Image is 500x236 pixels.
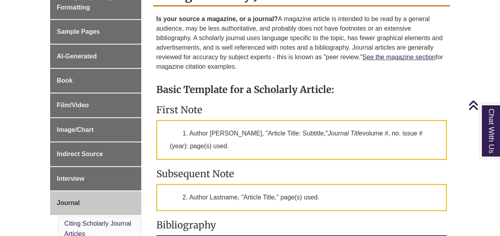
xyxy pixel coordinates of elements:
[156,219,447,231] h3: Bibliography
[50,142,141,166] a: Indirect Source
[156,15,278,22] strong: Is your source a magazine, or a journal?
[50,118,141,142] a: Image/Chart
[328,130,362,137] em: Journal Title
[57,175,84,182] span: Interview
[57,77,73,84] span: Book
[50,191,141,215] a: Journal
[57,151,103,157] span: Indirect Source
[156,104,447,116] h3: First Note
[362,54,436,60] a: See the magazine section
[156,168,447,180] h3: Subsequent Note
[156,184,447,211] p: 2. Author Lastname, "Article Title," page(s) used.
[50,69,141,93] a: Book
[57,126,93,133] span: Image/Chart
[57,28,100,35] span: Sample Pages
[50,167,141,191] a: Interview
[156,14,447,72] p: A magazine article is intended to be read by a general audience, may be less authoritative, and p...
[50,93,141,117] a: Film/Video
[156,120,447,160] p: 1. Author [PERSON_NAME], "Article Title: Subtitle," volume #, no. issue # (year): page(s) used.
[468,100,498,110] a: Back to Top
[57,199,80,206] span: Journal
[57,53,97,60] span: AI-Generated
[57,102,89,108] span: Film/Video
[50,20,141,44] a: Sample Pages
[156,83,334,96] strong: Basic Template for a Scholarly Article:
[50,44,141,68] a: AI-Generated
